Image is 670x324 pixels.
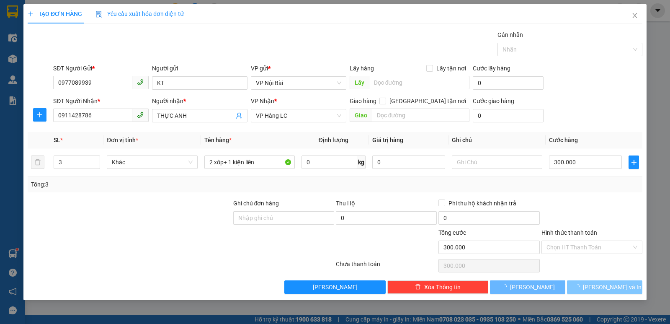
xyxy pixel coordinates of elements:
[251,98,274,104] span: VP Nhận
[438,229,466,236] span: Tổng cước
[137,111,144,118] span: phone
[549,137,578,143] span: Cước hàng
[372,156,445,169] input: 0
[386,96,469,106] span: [GEOGRAPHIC_DATA] tận nơi
[95,10,184,17] span: Yêu cầu xuất hóa đơn điện tử
[490,280,565,294] button: [PERSON_NAME]
[28,11,33,17] span: plus
[372,137,403,143] span: Giá trị hàng
[95,11,102,18] img: icon
[54,137,60,143] span: SL
[452,156,542,169] input: Ghi Chú
[233,211,334,225] input: Ghi chú đơn hàng
[350,109,372,122] span: Giao
[236,112,242,119] span: user-add
[567,280,642,294] button: [PERSON_NAME] và In
[448,132,546,148] th: Ghi chú
[336,200,355,207] span: Thu Hộ
[137,79,144,86] span: phone
[256,109,341,122] span: VP Hàng LC
[350,65,374,72] span: Lấy hàng
[53,64,149,73] div: SĐT Người Gửi
[233,200,279,207] label: Ghi chú đơn hàng
[53,96,149,106] div: SĐT Người Nhận
[369,76,470,89] input: Dọc đường
[415,284,421,290] span: delete
[31,156,44,169] button: delete
[433,64,469,73] span: Lấy tận nơi
[350,76,369,89] span: Lấy
[583,283,642,292] span: [PERSON_NAME] và In
[152,96,247,106] div: Người nhận
[497,31,523,38] label: Gán nhãn
[473,65,510,72] label: Cước lấy hàng
[424,283,461,292] span: Xóa Thông tin
[510,283,555,292] span: [PERSON_NAME]
[541,229,597,236] label: Hình thức thanh toán
[629,156,639,169] button: plus
[623,4,647,28] button: Close
[357,156,366,169] span: kg
[501,284,510,290] span: loading
[251,64,346,73] div: VP gửi
[445,199,520,208] span: Phí thu hộ khách nhận trả
[350,98,376,104] span: Giao hàng
[33,108,46,122] button: plus
[256,77,341,89] span: VP Nội Bài
[629,159,639,166] span: plus
[631,12,638,19] span: close
[372,109,470,122] input: Dọc đường
[107,137,138,143] span: Đơn vị tính
[473,76,544,90] input: Cước lấy hàng
[473,98,514,104] label: Cước giao hàng
[335,259,438,274] div: Chưa thanh toán
[387,280,488,294] button: deleteXóa Thông tin
[33,111,46,118] span: plus
[31,180,259,189] div: Tổng: 3
[152,64,247,73] div: Người gửi
[574,284,583,290] span: loading
[313,283,358,292] span: [PERSON_NAME]
[204,156,295,169] input: VD: Bàn, Ghế
[204,137,232,143] span: Tên hàng
[473,109,544,122] input: Cước giao hàng
[28,10,82,17] span: TẠO ĐƠN HÀNG
[284,280,385,294] button: [PERSON_NAME]
[112,156,192,168] span: Khác
[319,137,348,143] span: Định lượng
